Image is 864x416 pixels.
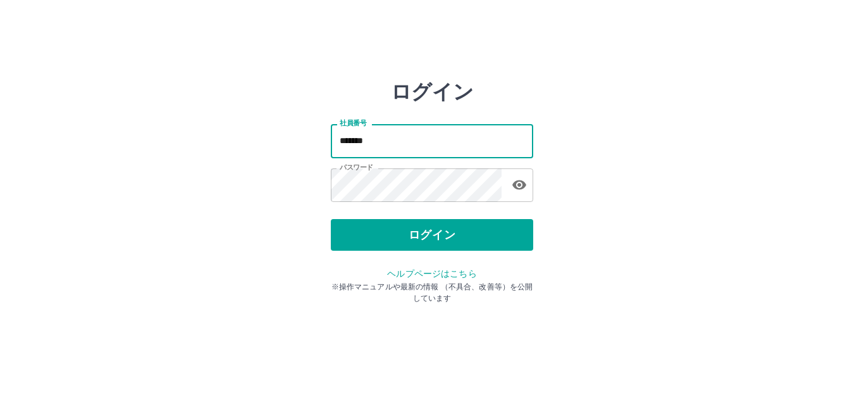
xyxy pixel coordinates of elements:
[340,118,366,128] label: 社員番号
[340,163,373,172] label: パスワード
[387,268,476,279] a: ヘルプページはこちら
[331,219,533,251] button: ログイン
[331,281,533,304] p: ※操作マニュアルや最新の情報 （不具合、改善等）を公開しています
[391,80,474,104] h2: ログイン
